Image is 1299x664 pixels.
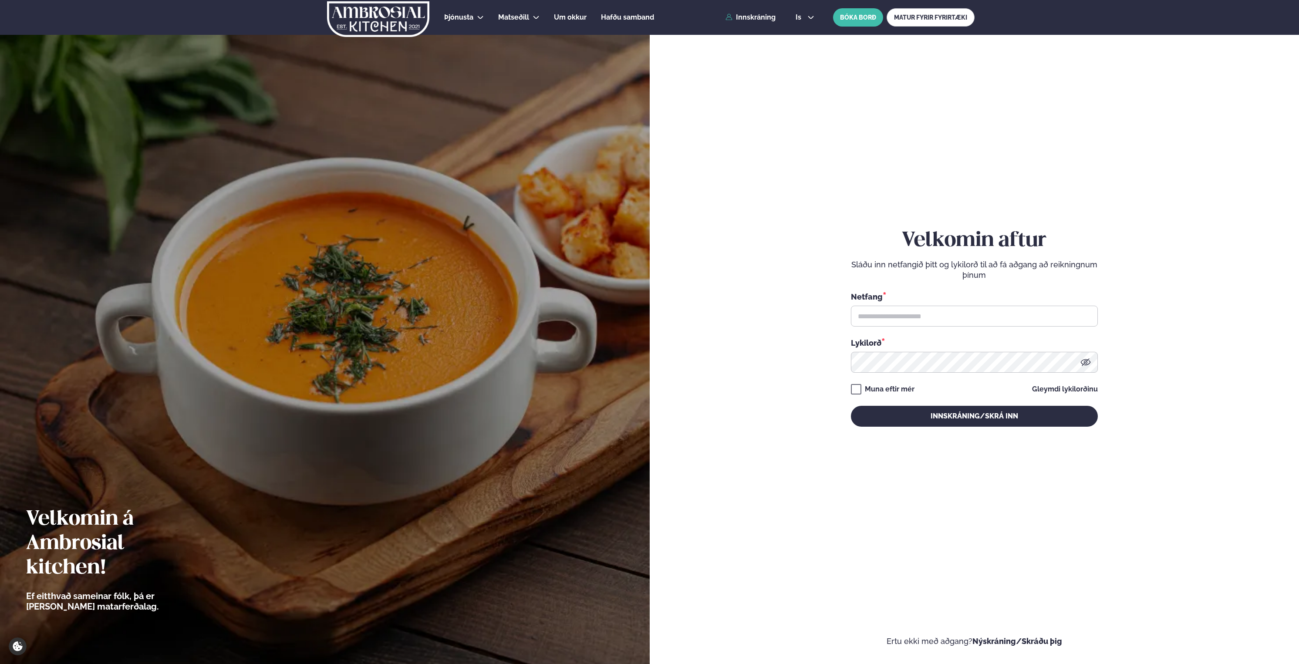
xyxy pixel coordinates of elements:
[789,14,821,21] button: is
[444,12,473,23] a: Þjónusta
[851,229,1098,253] h2: Velkomin aftur
[498,12,529,23] a: Matseðill
[851,291,1098,302] div: Netfang
[9,637,27,655] a: Cookie settings
[601,13,654,21] span: Hafðu samband
[444,13,473,21] span: Þjónusta
[887,8,975,27] a: MATUR FYRIR FYRIRTÆKI
[554,12,587,23] a: Um okkur
[26,507,207,580] h2: Velkomin á Ambrosial kitchen!
[498,13,529,21] span: Matseðill
[851,406,1098,427] button: Innskráning/Skrá inn
[851,337,1098,348] div: Lykilorð
[1032,386,1098,393] a: Gleymdi lykilorðinu
[554,13,587,21] span: Um okkur
[725,13,776,21] a: Innskráning
[851,260,1098,280] p: Sláðu inn netfangið þitt og lykilorð til að fá aðgang að reikningnum þínum
[676,636,1273,647] p: Ertu ekki með aðgang?
[833,8,883,27] button: BÓKA BORÐ
[601,12,654,23] a: Hafðu samband
[972,637,1062,646] a: Nýskráning/Skráðu þig
[26,591,207,612] p: Ef eitthvað sameinar fólk, þá er [PERSON_NAME] matarferðalag.
[796,14,804,21] span: is
[326,1,430,37] img: logo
